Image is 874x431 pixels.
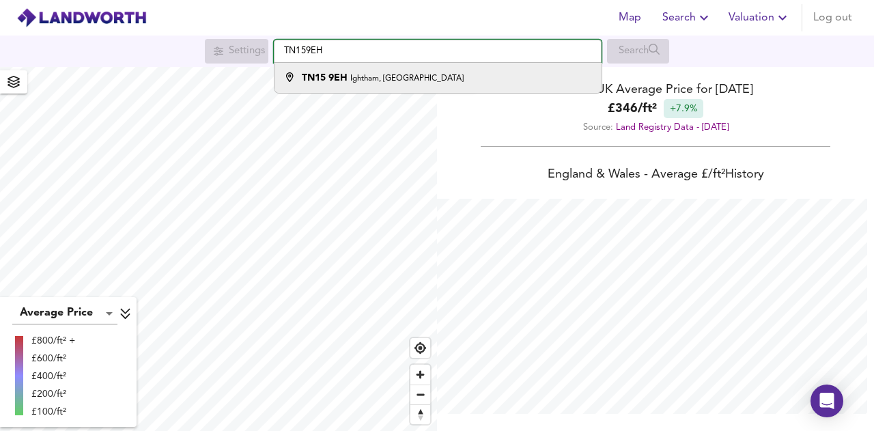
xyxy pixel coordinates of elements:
div: +7.9% [664,99,703,118]
span: Reset bearing to north [410,405,430,424]
span: Search [662,8,712,27]
button: Search [657,4,718,31]
button: Zoom out [410,385,430,404]
div: UK Average Price for [DATE] [437,81,874,99]
div: £800/ft² + [31,334,75,348]
small: Ightham, [GEOGRAPHIC_DATA] [350,74,464,83]
span: Zoom out [410,385,430,404]
input: Enter a location... [274,40,602,63]
button: Map [608,4,651,31]
div: £200/ft² [31,387,75,401]
img: logo [16,8,147,28]
div: Source: [437,118,874,137]
span: Valuation [729,8,791,27]
button: Zoom in [410,365,430,385]
div: Search for a location first or explore the map [607,39,669,64]
b: £ 346 / ft² [608,100,657,118]
button: Reset bearing to north [410,404,430,424]
div: Search for a location first or explore the map [205,39,268,64]
div: £600/ft² [31,352,75,365]
span: Map [613,8,646,27]
strong: TN15 9EH [302,73,348,83]
div: £100/ft² [31,405,75,419]
span: Log out [813,8,852,27]
button: Find my location [410,338,430,358]
div: Average Price [12,303,117,324]
div: £400/ft² [31,370,75,383]
a: Land Registry Data - [DATE] [616,123,729,132]
div: Open Intercom Messenger [810,385,843,417]
button: Valuation [723,4,796,31]
button: Log out [808,4,858,31]
div: England & Wales - Average £/ ft² History [437,166,874,185]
